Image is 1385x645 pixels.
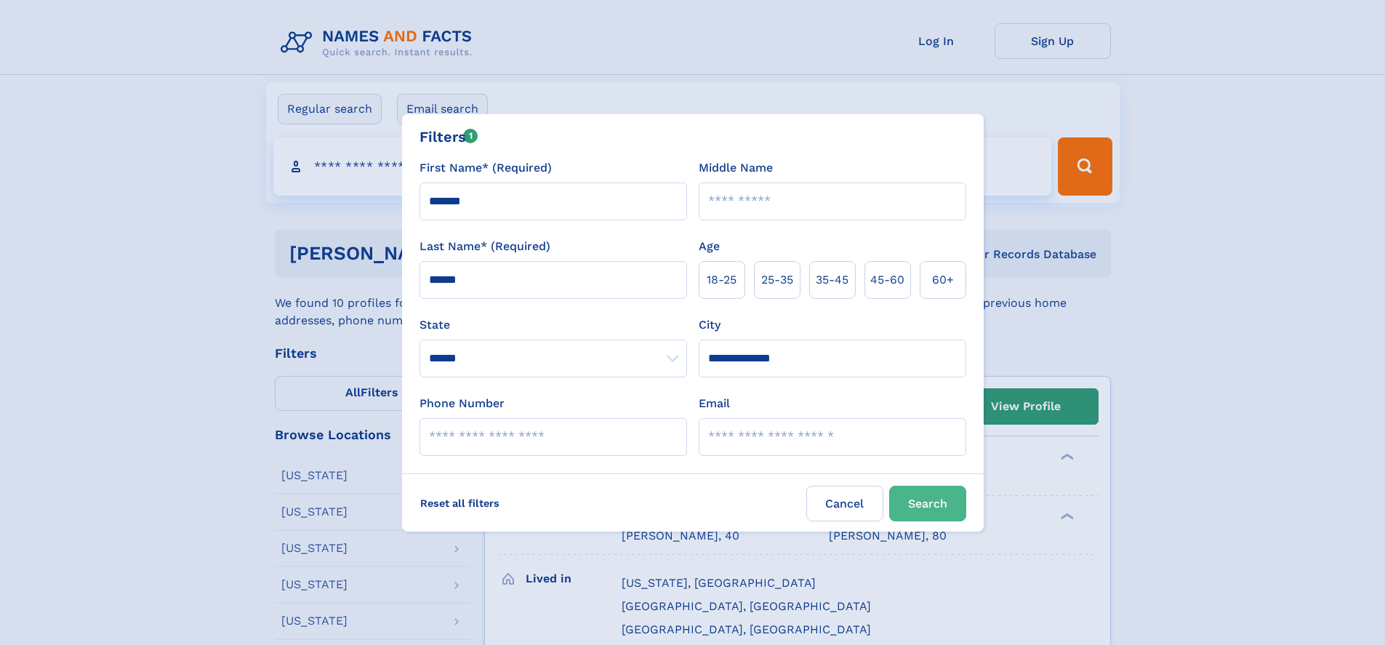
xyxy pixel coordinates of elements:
span: 18‑25 [707,271,736,289]
label: Age [699,238,720,255]
span: 45‑60 [870,271,904,289]
label: State [419,316,687,334]
label: First Name* (Required) [419,159,552,177]
span: 35‑45 [816,271,848,289]
label: Cancel [806,486,883,521]
span: 60+ [932,271,954,289]
label: Last Name* (Required) [419,238,550,255]
button: Search [889,486,966,521]
label: Reset all filters [411,486,509,521]
label: Email [699,395,730,412]
span: 25‑35 [761,271,793,289]
label: Phone Number [419,395,505,412]
div: Filters [419,126,478,148]
label: Middle Name [699,159,773,177]
label: City [699,316,720,334]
